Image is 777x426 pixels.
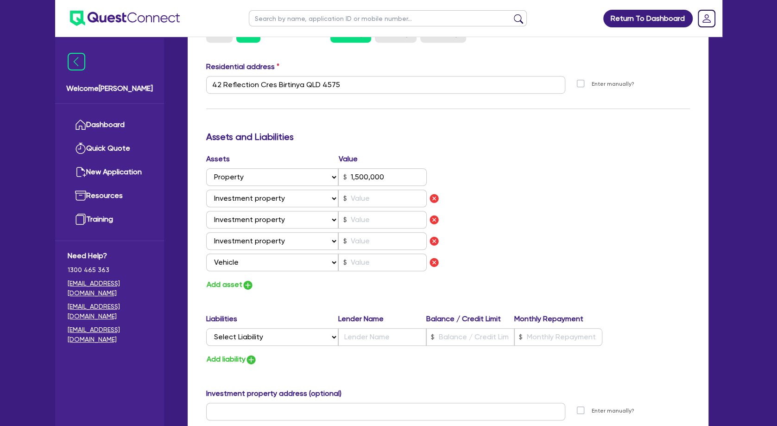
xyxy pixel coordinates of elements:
a: Training [68,208,152,231]
input: Search by name, application ID or mobile number... [249,10,527,26]
img: icon remove asset liability [429,257,440,268]
span: Need Help? [68,250,152,261]
img: new-application [75,166,86,178]
a: Quick Quote [68,137,152,160]
img: quest-connect-logo-blue [70,11,180,26]
input: Value [338,211,427,229]
input: Value [338,232,427,250]
img: icon-add [246,354,257,365]
a: [EMAIL_ADDRESS][DOMAIN_NAME] [68,325,152,344]
label: Lender Name [338,313,426,324]
input: Monthly Repayment [514,328,602,346]
a: Return To Dashboard [603,10,693,27]
input: Value [338,254,427,271]
label: Assets [206,153,339,165]
input: Lender Name [338,328,426,346]
label: Value [338,153,357,165]
label: Enter manually? [592,80,634,89]
a: [EMAIL_ADDRESS][DOMAIN_NAME] [68,279,152,298]
a: [EMAIL_ADDRESS][DOMAIN_NAME] [68,302,152,321]
label: Balance / Credit Limit [426,313,514,324]
label: Investment property address (optional) [206,388,341,399]
button: Add asset [206,279,254,291]
label: Residential address [206,61,279,72]
img: icon remove asset liability [429,214,440,225]
img: icon remove asset liability [429,193,440,204]
a: New Application [68,160,152,184]
h3: Assets and Liabilities [206,131,690,142]
img: quick-quote [75,143,86,154]
span: Welcome [PERSON_NAME] [66,83,153,94]
a: Dropdown toggle [695,6,719,31]
label: Monthly Repayment [514,313,602,324]
img: training [75,214,86,225]
input: Balance / Credit Limit [426,328,514,346]
input: Value [338,168,427,186]
img: icon remove asset liability [429,235,440,247]
a: Dashboard [68,113,152,137]
label: Liabilities [206,313,338,324]
a: Resources [68,184,152,208]
span: 1300 465 363 [68,265,152,275]
button: Add liability [206,353,257,366]
input: Value [338,190,427,207]
img: icon-add [242,280,253,291]
img: resources [75,190,86,201]
img: icon-menu-close [68,53,85,70]
label: Enter manually? [592,407,634,415]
